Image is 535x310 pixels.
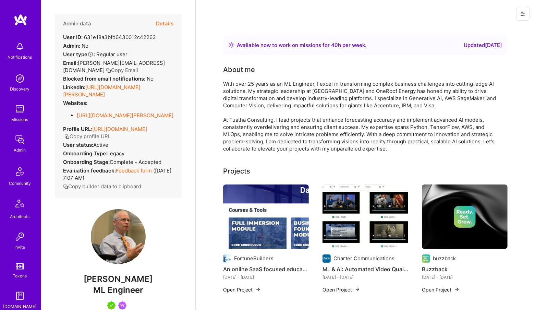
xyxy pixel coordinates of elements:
img: admin teamwork [13,133,27,146]
h4: ML & AI: Automated Video Quality Ad Insertion & Validation [323,265,408,274]
i: icon Copy [63,184,68,189]
strong: LinkedIn: [63,84,85,91]
button: Copy builder data to clipboard [63,183,141,190]
img: discovery [13,72,27,85]
strong: Admin: [63,43,80,49]
img: arrow-right [355,287,360,292]
div: [DATE] - [DATE] [422,274,508,281]
div: buzzback [433,255,456,262]
button: Open Project [223,286,261,293]
img: Community [12,163,28,180]
img: tokens [16,263,24,270]
div: Invite [15,243,25,251]
strong: User ID: [63,34,83,40]
span: Active [93,142,108,148]
img: Company logo [323,254,331,263]
img: ML & AI: Automated Video Quality Ad Insertion & Validation [323,184,408,249]
i: icon Copy [64,134,70,139]
div: Architects [10,213,30,220]
img: arrow-right [454,287,460,292]
strong: Profile URL: [63,126,92,132]
div: Admin [14,146,26,154]
div: ( [DATE] 7:07 AM ) [63,167,173,181]
img: An online SaaS focused education platform supporting 80,000 students generating $150 Million in r... [223,184,309,249]
div: No [63,75,154,82]
div: [DATE] - [DATE] [323,274,408,281]
button: Copy Email [106,67,138,74]
img: A.Teamer in Residence [107,301,115,310]
img: Company logo [454,206,476,228]
h4: An online SaaS focused education platform supporting 80,000 students generating $150 Million in r... [223,265,309,274]
button: Open Project [323,286,360,293]
img: Availability [229,42,234,48]
strong: User type : [63,51,95,58]
img: Company logo [223,254,231,263]
div: [DATE] - [DATE] [223,274,309,281]
a: Feedback form [116,167,152,174]
i: Help [87,51,94,57]
img: Been on Mission [118,301,126,310]
a: [URL][DOMAIN_NAME][PERSON_NAME] [63,84,140,98]
img: arrow-right [255,287,261,292]
button: Copy profile URL [64,133,111,140]
img: guide book [13,289,27,303]
strong: Onboarding Type: [63,150,107,157]
div: About me [223,64,255,75]
strong: Onboarding Stage: [63,159,110,165]
div: Projects [223,166,250,176]
span: 40 [331,42,338,48]
strong: Blocked from email notifications: [63,75,147,82]
strong: Evaluation feedback: [63,167,116,174]
strong: Email: [63,60,78,66]
img: Architects [12,196,28,213]
div: Missions [12,116,28,123]
div: With over 25 years as an ML Engineer, I excel in transforming complex business challenges into cu... [223,80,497,152]
img: User Avatar [91,209,146,264]
img: teamwork [13,102,27,116]
div: Regular user [63,51,127,58]
strong: Websites: [63,100,87,106]
h4: Admin data [63,21,91,27]
div: FortuneBuilders [234,255,273,262]
a: [URL][DOMAIN_NAME] [92,126,147,132]
div: No [63,42,88,49]
span: ML Engineer [93,285,143,295]
button: Details [156,14,173,34]
img: Invite [13,230,27,243]
div: [DOMAIN_NAME] [3,303,37,310]
div: Notifications [8,53,32,61]
span: Complete - Accepted [110,159,161,165]
img: logo [14,14,27,26]
div: Discovery [10,85,30,93]
div: Charter Communications [333,255,394,262]
span: [PERSON_NAME][EMAIL_ADDRESS][DOMAIN_NAME] [63,60,165,73]
span: legacy [107,150,124,157]
img: bell [13,40,27,53]
img: Company logo [422,254,430,263]
a: [URL][DOMAIN_NAME][PERSON_NAME] [77,112,173,119]
div: 631e18a3bfd6430012c42263 [63,34,156,41]
div: Updated [DATE] [464,41,502,49]
strong: User status: [63,142,93,148]
div: Community [9,180,31,187]
div: Tokens [13,272,27,279]
i: icon Copy [106,68,111,73]
button: Open Project [422,286,460,293]
span: [PERSON_NAME] [55,274,182,284]
img: cover [422,184,508,249]
h4: Buzzback [422,265,508,274]
div: Available now to work on missions for h per week . [237,41,366,49]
